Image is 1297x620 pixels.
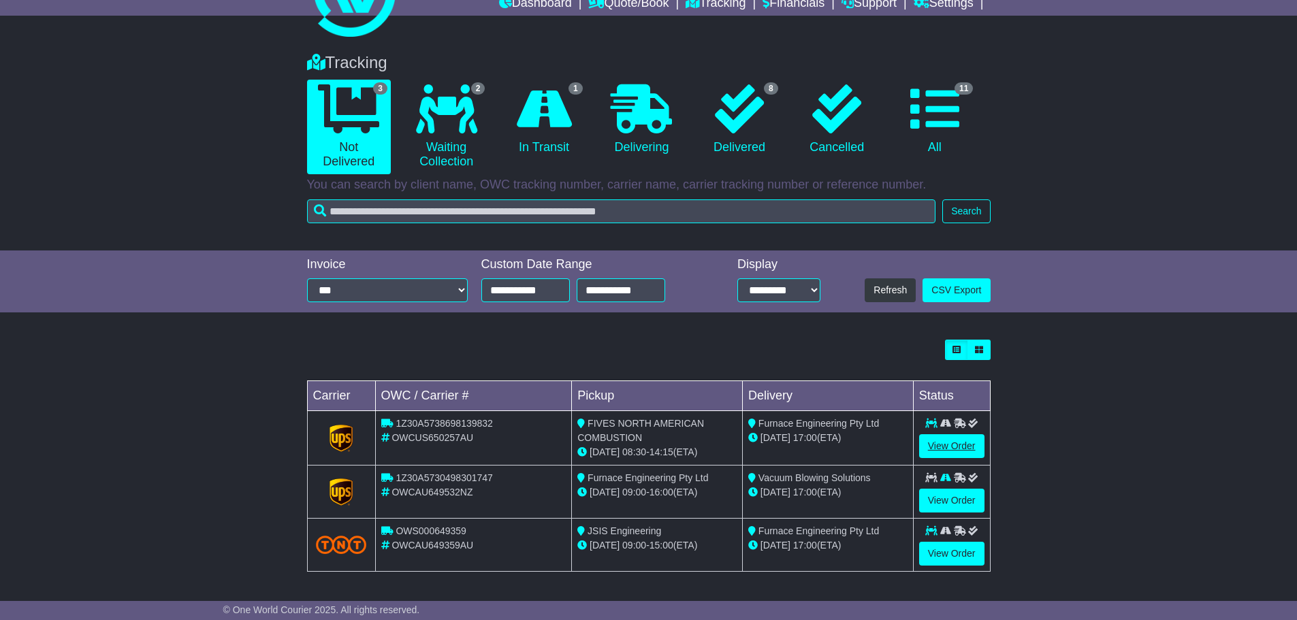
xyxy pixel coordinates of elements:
a: 11 All [893,80,976,160]
span: 08:30 [622,446,646,457]
span: JSIS Engineering [588,525,661,536]
span: 8 [764,82,778,95]
span: 1Z30A5730498301747 [396,472,492,483]
span: FIVES NORTH AMERICAN COMBUSTION [577,418,704,443]
div: (ETA) [748,431,908,445]
span: Vacuum Blowing Solutions [758,472,871,483]
div: - (ETA) [577,538,737,553]
a: Delivering [600,80,684,160]
td: OWC / Carrier # [375,381,572,411]
div: - (ETA) [577,485,737,500]
span: [DATE] [590,487,620,497]
span: Furnace Engineering Pty Ltd [588,472,708,483]
div: Display [737,257,820,272]
td: Pickup [572,381,743,411]
td: Delivery [742,381,913,411]
span: 14:15 [650,446,673,457]
span: 17:00 [793,540,817,551]
div: (ETA) [748,538,908,553]
a: 8 Delivered [697,80,781,160]
span: OWCAU649359AU [391,540,473,551]
a: View Order [919,489,984,512]
img: TNT_Domestic.png [316,536,367,554]
p: You can search by client name, OWC tracking number, carrier name, carrier tracking number or refe... [307,178,991,193]
span: [DATE] [590,540,620,551]
div: Custom Date Range [481,257,700,272]
div: (ETA) [748,485,908,500]
span: © One World Courier 2025. All rights reserved. [223,604,420,615]
span: 17:00 [793,487,817,497]
img: GetCarrierServiceLogo [330,478,353,506]
span: 15:00 [650,540,673,551]
a: View Order [919,542,984,566]
img: GetCarrierServiceLogo [330,425,353,452]
div: Invoice [307,257,468,272]
a: View Order [919,434,984,458]
span: 2 [471,82,485,95]
span: Furnace Engineering Pty Ltd [758,525,879,536]
span: [DATE] [760,487,790,497]
div: - (ETA) [577,445,737,459]
td: Status [913,381,990,411]
span: Furnace Engineering Pty Ltd [758,418,879,429]
span: 16:00 [650,487,673,497]
a: 3 Not Delivered [307,80,391,174]
div: Tracking [300,53,997,73]
span: 1 [569,82,583,95]
span: 09:00 [622,540,646,551]
td: Carrier [307,381,375,411]
span: 11 [955,82,973,95]
span: 3 [373,82,387,95]
span: 1Z30A5738698139832 [396,418,492,429]
span: OWCUS650257AU [391,432,473,443]
a: 2 Waiting Collection [404,80,488,174]
button: Search [942,199,990,223]
button: Refresh [865,278,916,302]
a: CSV Export [923,278,990,302]
span: [DATE] [590,446,620,457]
span: OWS000649359 [396,525,466,536]
span: [DATE] [760,432,790,443]
span: [DATE] [760,540,790,551]
span: 09:00 [622,487,646,497]
a: Cancelled [795,80,879,160]
span: 17:00 [793,432,817,443]
span: OWCAU649532NZ [391,487,473,497]
a: 1 In Transit [502,80,586,160]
